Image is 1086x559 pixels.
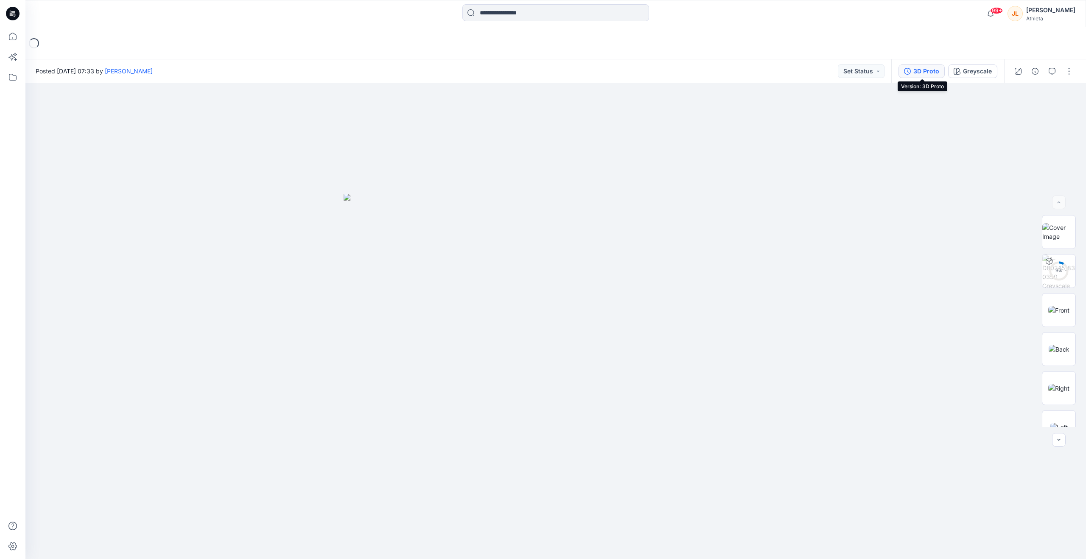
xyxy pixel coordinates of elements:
img: Left [1050,423,1068,432]
div: [PERSON_NAME] [1026,5,1075,15]
img: Cover Image [1042,223,1075,241]
div: JL [1008,6,1023,21]
button: 3D Proto [898,64,945,78]
img: Back [1049,345,1069,354]
div: Greyscale [963,67,992,76]
img: Front [1048,306,1069,315]
div: Athleta [1026,15,1075,22]
button: Details [1028,64,1042,78]
span: Posted [DATE] 07:33 by [36,67,153,75]
button: Greyscale [948,64,997,78]
span: 99+ [990,7,1003,14]
img: Right [1048,384,1069,393]
img: eyJhbGciOiJIUzI1NiIsImtpZCI6IjAiLCJzbHQiOiJzZXMiLCJ0eXAiOiJKV1QifQ.eyJkYXRhIjp7InR5cGUiOiJzdG9yYW... [344,194,768,559]
a: [PERSON_NAME] [105,67,153,75]
div: 9 % [1049,267,1069,274]
div: 3D Proto [913,67,939,76]
img: A-D80245_830350 Greyscale [1042,254,1075,288]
